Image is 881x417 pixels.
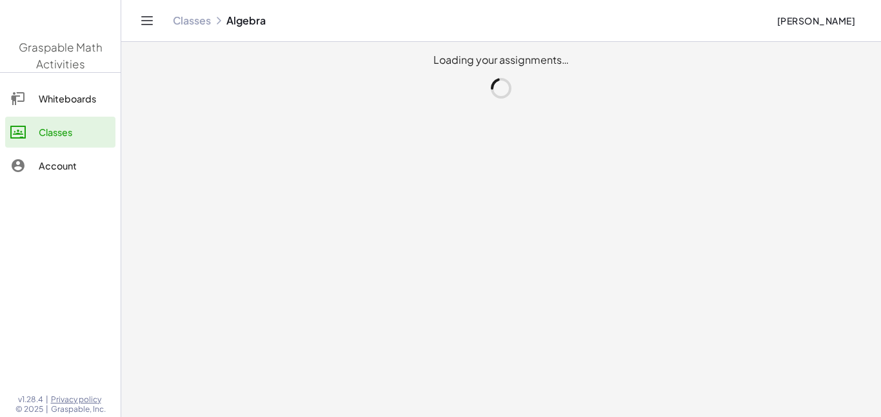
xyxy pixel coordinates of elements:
[51,404,106,414] span: Graspable, Inc.
[46,394,48,405] span: |
[19,40,103,71] span: Graspable Math Activities
[173,14,211,27] a: Classes
[39,91,110,106] div: Whiteboards
[39,124,110,140] div: Classes
[39,158,110,173] div: Account
[766,9,866,32] button: [PERSON_NAME]
[15,404,43,414] span: © 2025
[777,15,855,26] span: [PERSON_NAME]
[137,10,157,31] button: Toggle navigation
[5,150,115,181] a: Account
[46,404,48,414] span: |
[5,83,115,114] a: Whiteboards
[142,52,860,99] div: Loading your assignments…
[5,117,115,148] a: Classes
[18,394,43,405] span: v1.28.4
[51,394,106,405] a: Privacy policy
